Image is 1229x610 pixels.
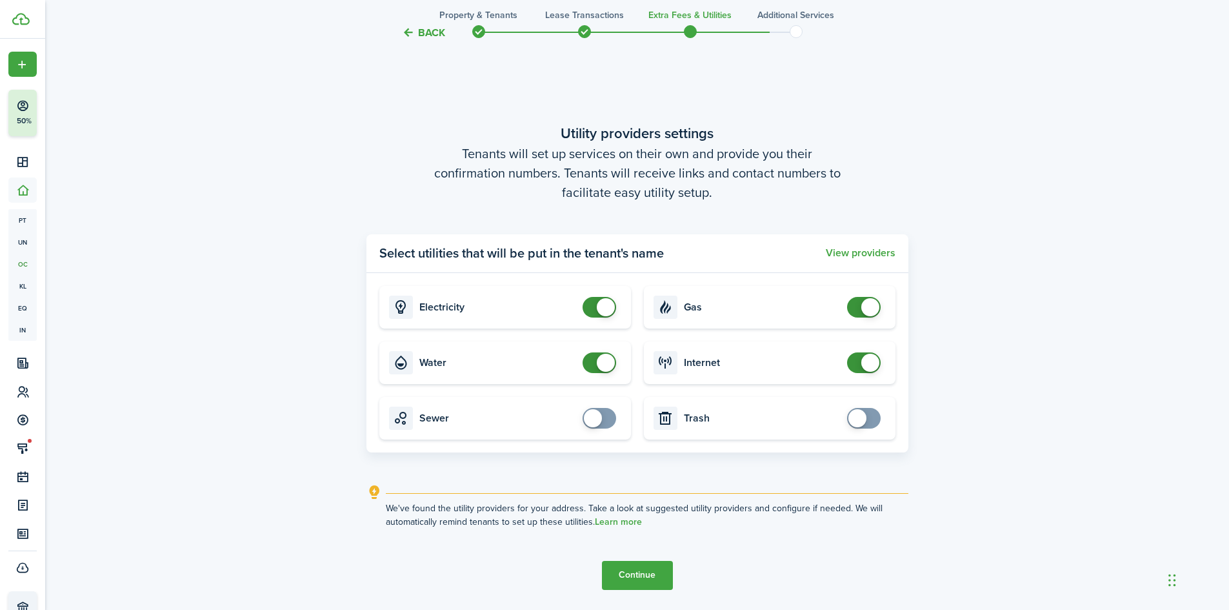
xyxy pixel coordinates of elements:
h3: Lease Transactions [545,8,624,22]
a: un [8,231,37,253]
explanation-description: We've found the utility providers for your address. Take a look at suggested utility providers an... [386,502,908,529]
i: outline [366,485,383,500]
card-title: Trash [684,412,841,424]
h3: Additional Services [757,8,834,22]
button: Continue [602,561,673,590]
h3: Property & Tenants [439,8,517,22]
card-title: Sewer [419,412,576,424]
img: TenantCloud [12,13,30,25]
wizard-step-header-description: Tenants will set up services on their own and provide you their confirmation numbers. Tenants wil... [366,144,908,202]
a: eq [8,297,37,319]
card-title: Water [419,357,576,369]
h3: Extra fees & Utilities [648,8,732,22]
panel-main-title: Select utilities that will be put in the tenant's name [379,243,664,263]
card-title: Gas [684,301,841,313]
button: 50% [8,90,115,136]
button: Open menu [8,52,37,77]
wizard-step-header-title: Utility providers settings [366,123,908,144]
a: pt [8,209,37,231]
p: 50% [16,116,32,127]
iframe: Chat Widget [1014,471,1229,610]
a: Learn more [595,517,642,527]
card-title: Internet [684,357,841,369]
a: oc [8,253,37,275]
card-title: Electricity [419,301,576,313]
button: View providers [826,247,895,259]
a: kl [8,275,37,297]
div: Drag [1168,561,1176,600]
a: in [8,319,37,341]
button: Back [402,26,445,39]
